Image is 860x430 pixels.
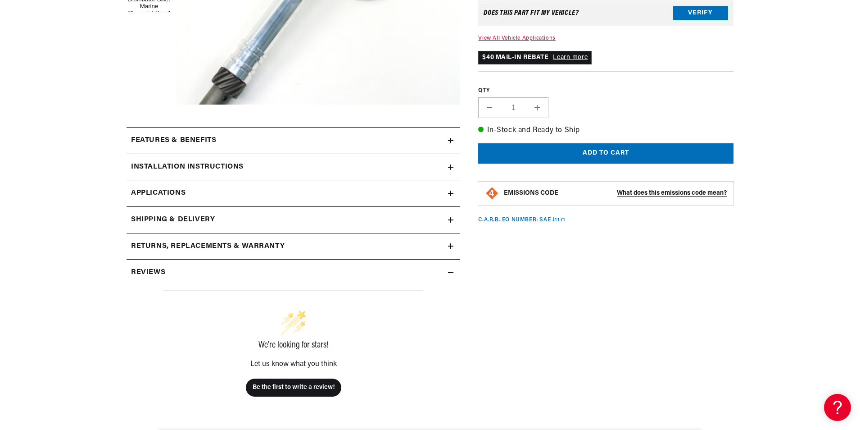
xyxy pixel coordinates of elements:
[617,190,727,197] strong: What does this emissions code mean?
[131,267,165,279] h2: Reviews
[504,189,727,197] button: EMISSIONS CODEWhat does this emissions code mean?
[131,214,215,226] h2: Shipping & Delivery
[553,54,588,61] a: Learn more
[478,125,733,137] p: In-Stock and Ready to Ship
[478,36,555,41] a: View All Vehicle Applications
[484,9,579,17] div: Does This part fit My vehicle?
[673,6,728,20] button: Verify
[131,135,216,146] h2: Features & Benefits
[127,180,460,207] a: Applications
[478,51,592,64] p: $40 MAIL-IN REBATE
[163,361,423,368] div: Let us know what you think
[127,207,460,233] summary: Shipping & Delivery
[127,128,460,154] summary: Features & Benefits
[131,188,186,199] span: Applications
[478,216,565,224] p: C.A.R.B. EO Number: SAE J1171
[478,143,733,164] button: Add to cart
[127,154,460,180] summary: Installation instructions
[246,379,341,397] button: Be the first to write a review!
[127,260,460,286] summary: Reviews
[131,161,244,173] h2: Installation instructions
[478,87,733,95] label: QTY
[131,241,285,252] h2: Returns, Replacements & Warranty
[127,233,460,260] summary: Returns, Replacements & Warranty
[485,186,499,201] img: Emissions code
[504,190,558,197] strong: EMISSIONS CODE
[163,341,423,350] div: We’re looking for stars!
[131,286,456,428] div: customer reviews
